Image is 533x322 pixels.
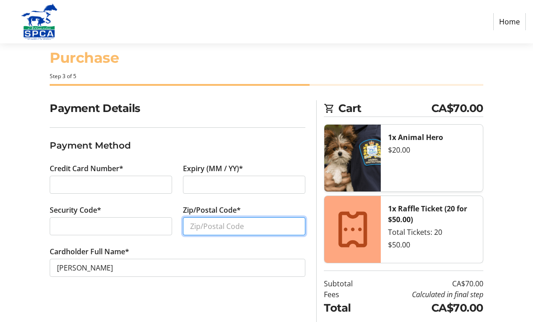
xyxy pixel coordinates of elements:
input: Zip/Postal Code [183,217,305,235]
iframe: Secure card number input frame [57,179,165,190]
input: Card Holder Name [50,259,305,277]
label: Expiry (MM / YY)* [183,163,243,174]
td: Total [324,300,370,316]
div: $20.00 [388,145,475,155]
label: Zip/Postal Code* [183,205,241,215]
span: Cart [338,100,431,117]
iframe: Secure expiration date input frame [190,179,298,190]
td: CA$70.00 [370,278,483,289]
img: Alberta SPCA's Logo [7,4,71,40]
iframe: Secure CVC input frame [57,221,165,232]
td: Fees [324,289,370,300]
strong: 1x Raffle Ticket (20 for $50.00) [388,204,467,224]
td: Calculated in final step [370,289,483,300]
div: $50.00 [388,239,475,250]
h1: Purchase [50,47,483,69]
td: CA$70.00 [370,300,483,316]
div: Total Tickets: 20 [388,227,475,238]
h2: Payment Details [50,100,305,117]
span: CA$70.00 [431,100,483,117]
label: Credit Card Number* [50,163,123,174]
td: Subtotal [324,278,370,289]
strong: 1x Animal Hero [388,132,443,142]
h3: Payment Method [50,139,305,152]
a: Home [493,13,526,30]
img: Animal Hero [324,125,381,191]
div: Step 3 of 5 [50,72,483,80]
label: Security Code* [50,205,101,215]
label: Cardholder Full Name* [50,246,129,257]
